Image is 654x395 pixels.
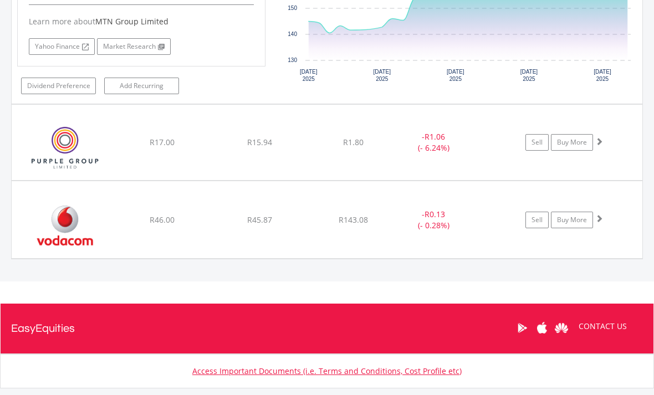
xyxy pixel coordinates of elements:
[392,131,476,153] div: - (- 6.24%)
[532,311,551,345] a: Apple
[425,131,445,142] span: R1.06
[594,69,612,82] text: [DATE] 2025
[11,304,75,353] a: EasyEquities
[97,38,171,55] a: Market Research
[29,16,254,27] div: Learn more about
[150,137,175,147] span: R17.00
[551,311,571,345] a: Huawei
[247,214,272,225] span: R45.87
[288,31,298,37] text: 140
[21,78,96,94] a: Dividend Preference
[571,311,635,342] a: CONTACT US
[95,16,168,27] span: MTN Group Limited
[513,311,532,345] a: Google Play
[29,38,95,55] a: Yahoo Finance
[520,69,538,82] text: [DATE] 2025
[17,119,113,178] img: EQU.ZA.PPE.png
[447,69,464,82] text: [DATE] 2025
[551,134,593,151] a: Buy More
[551,212,593,228] a: Buy More
[17,195,113,255] img: EQU.ZA.VOD.png
[150,214,175,225] span: R46.00
[247,137,272,147] span: R15.94
[343,137,364,147] span: R1.80
[525,212,549,228] a: Sell
[192,366,462,376] a: Access Important Documents (i.e. Terms and Conditions, Cost Profile etc)
[425,209,445,219] span: R0.13
[288,5,298,11] text: 150
[525,134,549,151] a: Sell
[392,209,476,231] div: - (- 0.28%)
[300,69,318,82] text: [DATE] 2025
[104,78,179,94] a: Add Recurring
[288,57,298,63] text: 130
[374,69,391,82] text: [DATE] 2025
[339,214,368,225] span: R143.08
